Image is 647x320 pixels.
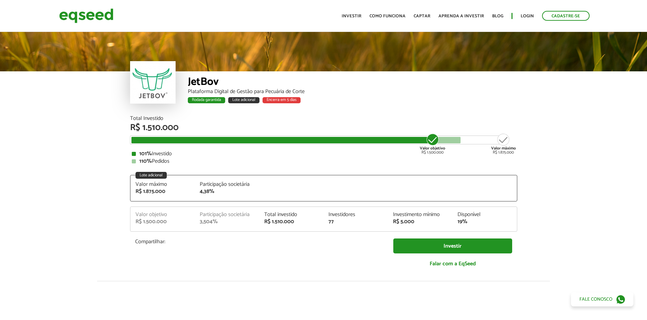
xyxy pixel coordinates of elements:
[59,7,113,25] img: EqSeed
[457,219,512,225] div: 19%
[188,89,517,94] div: Plataforma Digital de Gestão para Pecuária de Corte
[393,219,447,225] div: R$ 5.000
[136,172,167,179] div: Lote adicional
[200,219,254,225] div: 3,504%
[200,212,254,217] div: Participação societária
[370,14,406,18] a: Como funciona
[414,14,430,18] a: Captar
[188,97,225,103] div: Rodada garantida
[136,189,190,194] div: R$ 1.875.000
[328,212,383,217] div: Investidores
[130,116,517,121] div: Total Investido
[139,157,152,166] strong: 110%
[420,145,445,152] strong: Valor objetivo
[457,212,512,217] div: Disponível
[200,189,254,194] div: 4,38%
[136,212,190,217] div: Valor objetivo
[264,212,319,217] div: Total investido
[264,219,319,225] div: R$ 1.510.000
[188,76,517,89] div: JetBov
[328,219,383,225] div: 77
[139,149,152,158] strong: 101%
[130,123,517,132] div: R$ 1.510.000
[135,238,383,245] p: Compartilhar:
[420,133,445,155] div: R$ 1.500.000
[521,14,534,18] a: Login
[342,14,361,18] a: Investir
[393,238,512,254] a: Investir
[492,14,503,18] a: Blog
[132,151,516,157] div: Investido
[491,133,516,155] div: R$ 1.875.000
[263,97,301,103] div: Encerra em 5 dias
[393,212,447,217] div: Investimento mínimo
[136,219,190,225] div: R$ 1.500.000
[571,292,633,306] a: Fale conosco
[438,14,484,18] a: Aprenda a investir
[542,11,590,21] a: Cadastre-se
[393,257,512,271] a: Falar com a EqSeed
[136,182,190,187] div: Valor máximo
[132,159,516,164] div: Pedidos
[228,97,259,103] div: Lote adicional
[200,182,254,187] div: Participação societária
[491,145,516,152] strong: Valor máximo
